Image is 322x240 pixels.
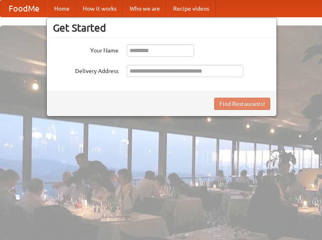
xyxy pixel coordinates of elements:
[53,44,119,55] label: Your Name
[48,0,76,17] a: Home
[123,0,167,17] a: Who we are
[167,0,216,17] a: Recipe videos
[0,0,48,17] a: FoodMe
[76,0,123,17] a: How it works
[53,22,270,34] h3: Get Started
[214,98,270,110] button: Find Restaurants!
[53,65,119,75] label: Delivery Address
